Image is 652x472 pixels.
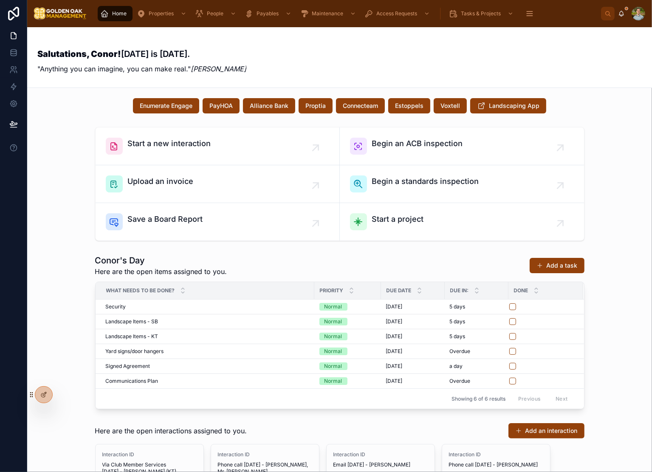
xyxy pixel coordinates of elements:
[209,102,233,110] span: PayHOA
[325,377,342,385] div: Normal
[325,318,342,325] div: Normal
[106,333,158,340] span: Landscape Items - KT
[319,333,376,340] a: Normal
[319,377,376,385] a: Normal
[450,318,466,325] span: 5 days
[386,303,440,310] a: [DATE]
[297,6,360,21] a: Maintenance
[333,461,428,468] span: Email [DATE] - [PERSON_NAME]
[450,363,503,370] a: a day
[96,165,340,203] a: Upload an invoice
[386,348,440,355] a: [DATE]
[450,378,503,384] a: Overdue
[149,10,174,17] span: Properties
[440,102,460,110] span: Voxtell
[250,102,288,110] span: Alliance Bank
[95,266,227,277] span: Here are the open items assigned to you.
[102,451,197,458] span: Interaction ID
[434,98,467,113] button: Voxtell
[325,348,342,355] div: Normal
[106,363,309,370] a: Signed Agreement
[386,333,440,340] a: [DATE]
[343,102,378,110] span: Connecteam
[336,98,385,113] button: Connecteam
[34,7,87,20] img: App logo
[450,333,503,340] a: 5 days
[325,362,342,370] div: Normal
[450,378,471,384] span: Overdue
[106,318,158,325] span: Landscape Items - SB
[37,49,121,59] strong: Salutations, Conor!
[387,287,412,294] span: Due date
[319,318,376,325] a: Normal
[450,333,466,340] span: 5 days
[386,378,403,384] span: [DATE]
[243,98,295,113] button: Alliance Bank
[514,287,528,294] span: Done
[128,213,203,225] span: Save a Board Report
[319,303,376,311] a: Normal
[386,363,440,370] a: [DATE]
[134,6,191,21] a: Properties
[450,303,466,310] span: 5 days
[203,98,240,113] button: PayHOA
[106,348,309,355] a: Yard signs/door hangers
[106,318,309,325] a: Landscape Items - SB
[449,451,543,458] span: Interaction ID
[106,348,164,355] span: Yard signs/door hangers
[450,348,503,355] a: Overdue
[450,287,469,294] span: Due in:
[489,102,539,110] span: Landscaping App
[386,318,403,325] span: [DATE]
[95,426,247,436] span: Here are the open interactions assigned to you.
[449,461,543,468] span: Phone call [DATE] - [PERSON_NAME]
[207,10,223,17] span: People
[257,10,279,17] span: Payables
[312,10,343,17] span: Maintenance
[395,102,423,110] span: Estoppels
[242,6,296,21] a: Payables
[386,318,440,325] a: [DATE]
[305,102,326,110] span: Proptia
[470,98,546,113] button: Landscaping App
[388,98,430,113] button: Estoppels
[386,348,403,355] span: [DATE]
[96,203,340,240] a: Save a Board Report
[450,303,503,310] a: 5 days
[96,127,340,165] a: Start a new interaction
[530,258,584,273] button: Add a task
[320,287,344,294] span: Priority
[319,348,376,355] a: Normal
[450,318,503,325] a: 5 days
[340,203,584,240] a: Start a project
[37,48,246,60] h3: [DATE] is [DATE].
[106,378,158,384] span: Communications Plan
[386,333,403,340] span: [DATE]
[386,303,403,310] span: [DATE]
[446,6,518,21] a: Tasks & Projects
[452,396,505,402] span: Showing 6 of 6 results
[106,363,150,370] span: Signed Agreement
[106,303,126,310] span: Security
[106,333,309,340] a: Landscape Items - KT
[128,138,211,150] span: Start a new interaction
[325,333,342,340] div: Normal
[325,303,342,311] div: Normal
[372,138,463,150] span: Begin an ACB inspection
[450,363,463,370] span: a day
[450,348,471,355] span: Overdue
[372,175,479,187] span: Begin a standards inspection
[299,98,333,113] button: Proptia
[106,378,309,384] a: Communications Plan
[140,102,192,110] span: Enumerate Engage
[340,127,584,165] a: Begin an ACB inspection
[372,213,424,225] span: Start a project
[508,423,584,438] button: Add an interaction
[218,451,312,458] span: Interaction ID
[112,10,127,17] span: Home
[386,378,440,384] a: [DATE]
[93,4,601,23] div: scrollable content
[128,175,194,187] span: Upload an invoice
